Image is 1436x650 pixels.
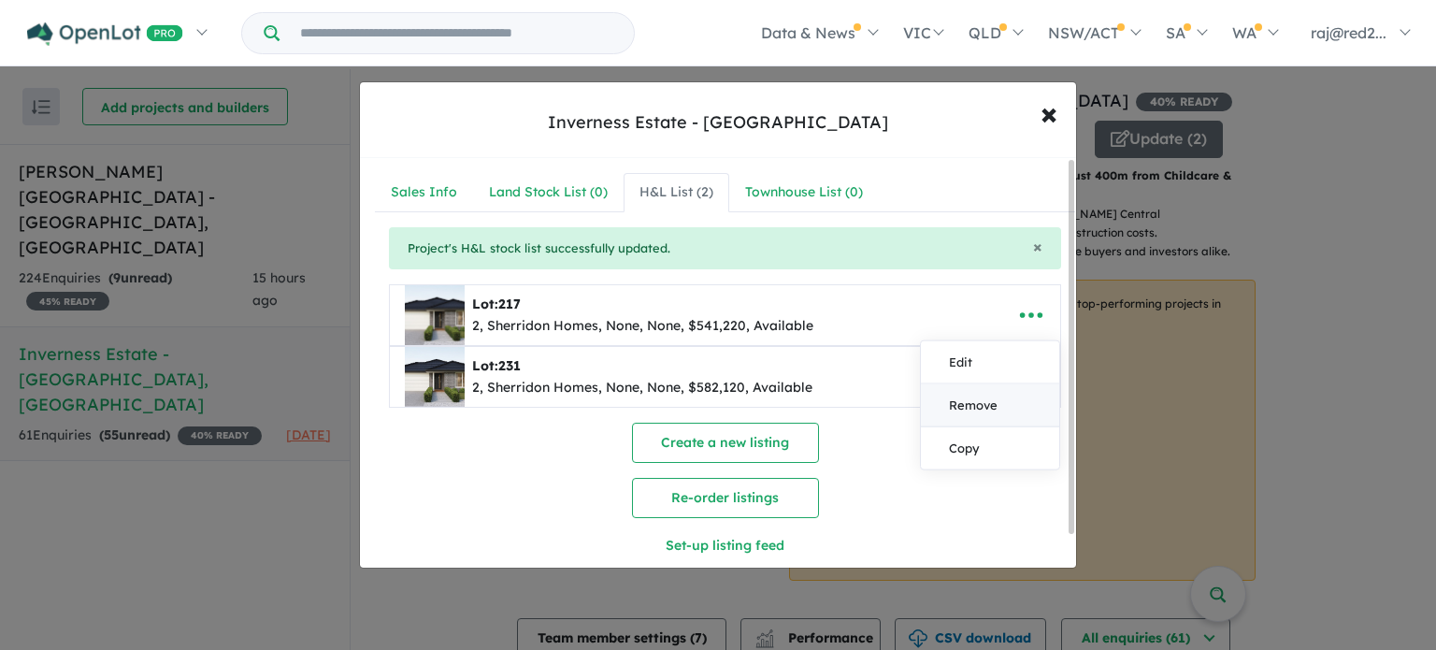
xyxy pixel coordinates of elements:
[391,181,457,204] div: Sales Info
[489,181,608,204] div: Land Stock List ( 0 )
[639,181,713,204] div: H&L List ( 2 )
[389,227,1061,270] div: Project's H&L stock list successfully updated.
[745,181,863,204] div: Townhouse List ( 0 )
[27,22,183,46] img: Openlot PRO Logo White
[1041,93,1057,133] span: ×
[472,296,521,312] b: Lot:
[472,357,521,374] b: Lot:
[921,384,1059,427] a: Remove
[1033,238,1042,255] button: Close
[1033,236,1042,257] span: ×
[632,478,819,518] button: Re-order listings
[632,423,819,463] button: Create a new listing
[921,341,1059,384] a: Edit
[405,285,465,345] img: Inverness%20Estate%20-%20Beveridge%20-%20Lot%20217___1749699492.jpg
[498,357,521,374] span: 231
[548,110,888,135] div: Inverness Estate - [GEOGRAPHIC_DATA]
[557,526,894,566] button: Set-up listing feed
[283,13,630,53] input: Try estate name, suburb, builder or developer
[921,427,1059,469] a: Copy
[1311,23,1386,42] span: raj@red2...
[472,377,812,399] div: 2, Sherridon Homes, None, None, $582,120, Available
[498,296,521,312] span: 217
[405,347,465,407] img: Inverness%20Estate%20-%20Beveridge%20-%20Lot%20231___1749699667.jpg
[472,315,813,338] div: 2, Sherridon Homes, None, None, $541,220, Available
